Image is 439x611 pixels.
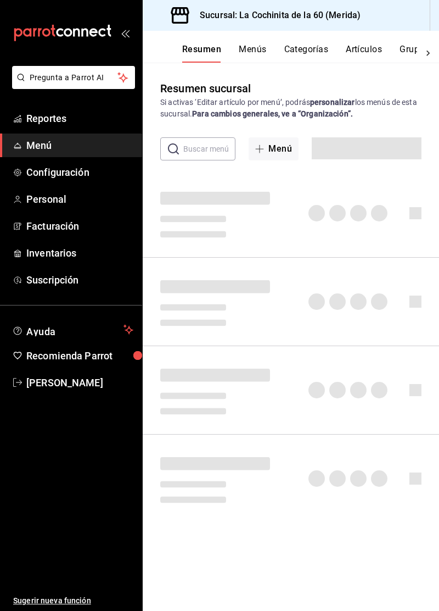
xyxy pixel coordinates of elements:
button: Pregunta a Parrot AI [12,66,135,89]
button: Artículos [346,44,382,63]
span: Personal [26,192,133,207]
a: Pregunta a Parrot AI [8,80,135,91]
h3: Sucursal: La Cochinita de la 60 (Merida) [191,9,361,22]
strong: Para cambios generales, ve a “Organización”. [192,109,353,118]
span: [PERSON_NAME] [26,375,133,390]
span: Configuración [26,165,133,180]
span: Reportes [26,111,133,126]
span: Pregunta a Parrot AI [30,72,118,84]
div: Si activas ‘Editar artículo por menú’, podrás los menús de esta sucursal. [160,97,421,120]
span: Sugerir nueva función [13,595,133,607]
button: Menú [249,137,299,160]
span: Recomienda Parrot [26,348,133,363]
span: Facturación [26,219,133,234]
button: Categorías [284,44,329,63]
span: Menú [26,138,133,153]
input: Buscar menú [183,138,235,160]
span: Suscripción [26,273,133,287]
button: Resumen [182,44,221,63]
div: Resumen sucursal [160,80,251,97]
span: Ayuda [26,323,119,336]
strong: personalizar [310,98,355,107]
div: navigation tabs [182,44,417,63]
button: open_drawer_menu [121,29,130,37]
button: Menús [239,44,266,63]
span: Inventarios [26,246,133,260]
